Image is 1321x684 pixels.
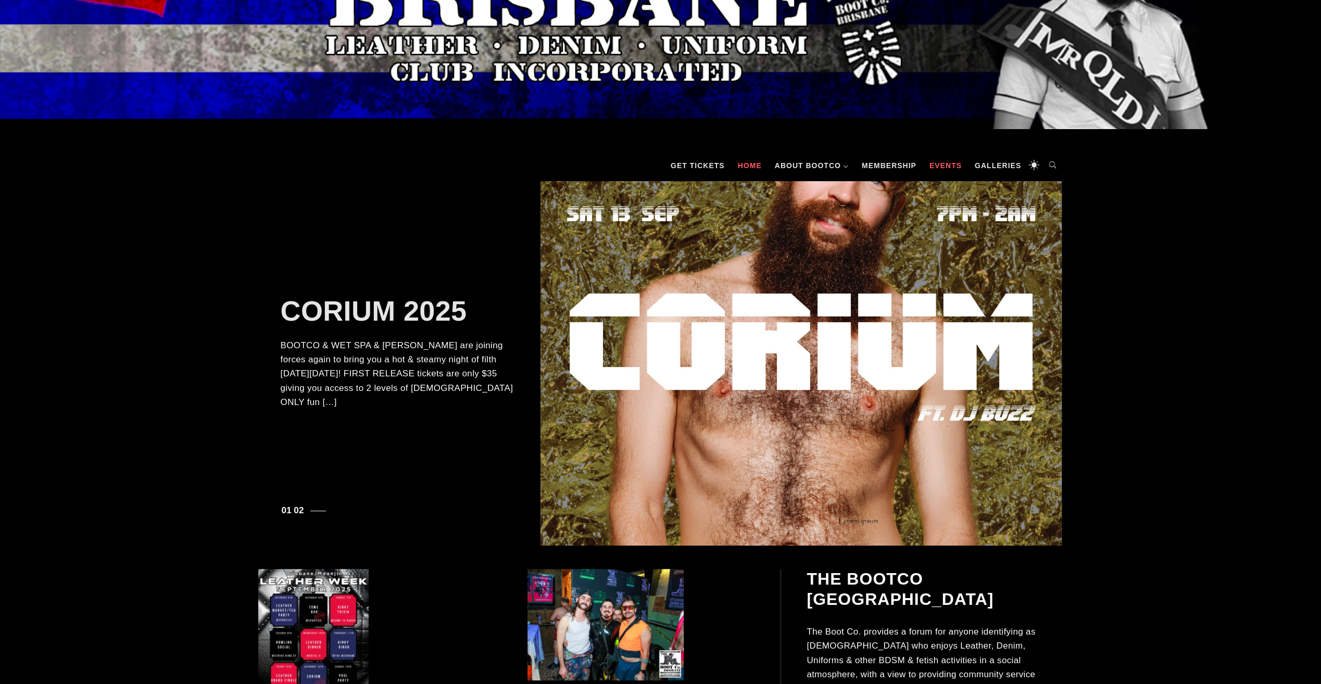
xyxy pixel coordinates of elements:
[970,150,1026,181] a: Galleries
[770,150,854,181] a: About BootCo
[857,150,922,181] a: Membership
[281,295,467,326] a: CORIUM 2025
[733,150,767,181] a: Home
[665,150,730,181] a: GET TICKETS
[281,338,520,409] p: BOOTCO & WET SPA & [PERSON_NAME] are joining forces again to bring you a hot & steamy night of fi...
[281,497,293,525] button: 1
[807,569,1063,609] h2: The BootCo [GEOGRAPHIC_DATA]
[924,150,967,181] a: Events
[293,497,305,525] button: 2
